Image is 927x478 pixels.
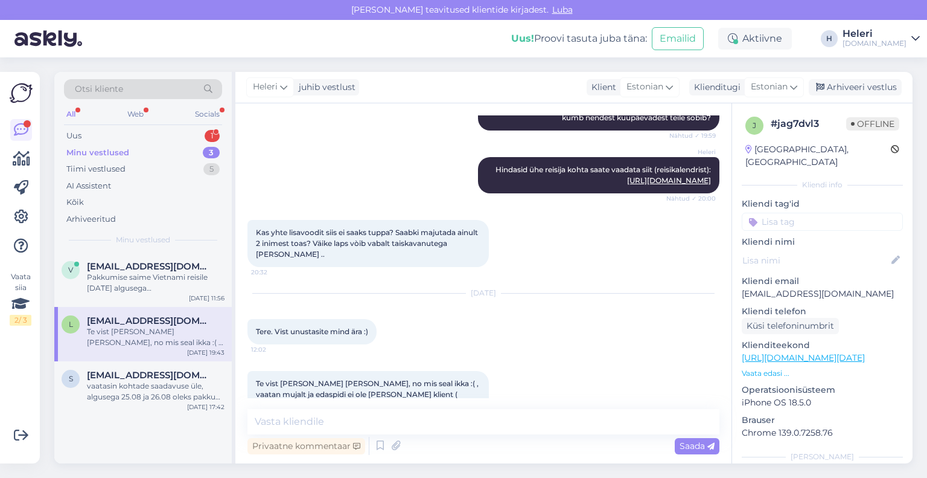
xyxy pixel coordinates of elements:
div: [DATE] [247,288,719,299]
a: [URL][DOMAIN_NAME][DATE] [742,352,865,363]
span: s [69,374,73,383]
p: Brauser [742,414,903,427]
div: 3 [203,147,220,159]
div: Arhiveeritud [66,213,116,225]
span: Heleri [671,147,716,157]
button: Emailid [652,27,704,50]
div: [PERSON_NAME] [742,451,903,462]
div: Te vist [PERSON_NAME] [PERSON_NAME], no mis seal ikka :( , vaatan mujalt ja edaspidi ei ole [PERS... [87,326,225,348]
div: Klienditugi [689,81,741,94]
p: Klienditeekond [742,339,903,352]
span: Nähtud ✓ 20:00 [666,194,716,203]
b: Uus! [511,33,534,44]
div: Kõik [66,196,84,208]
input: Lisa tag [742,213,903,231]
p: Kliendi telefon [742,305,903,318]
img: Askly Logo [10,82,33,105]
div: Minu vestlused [66,147,129,159]
div: Socials [193,106,222,122]
div: Web [125,106,146,122]
div: [DATE] 11:56 [189,294,225,303]
span: Te vist [PERSON_NAME] [PERSON_NAME], no mis seal ikka :( , vaatan mujalt ja edaspidi ei ole [PERS... [256,379,480,410]
div: 5 [203,163,220,175]
a: [URL][DOMAIN_NAME] [627,176,711,185]
span: j [753,121,756,130]
div: Vaata siia [10,271,31,326]
input: Lisa nimi [742,254,889,267]
div: Pakkumise saime Vietnami reisile [DATE] algusega [GEOGRAPHIC_DATA] hotelli [GEOGRAPHIC_DATA][PERS... [87,272,225,294]
div: [DOMAIN_NAME] [843,39,906,48]
p: Vaata edasi ... [742,368,903,379]
div: [DATE] 19:43 [187,348,225,357]
div: Klient [587,81,616,94]
p: Kliendi tag'id [742,198,903,210]
span: 12:02 [251,345,296,354]
div: Küsi telefoninumbrit [742,318,839,334]
div: Arhiveeri vestlus [809,79,902,95]
div: Kliendi info [742,179,903,190]
span: Kas yhte lisavoodit siis ei saaks tuppa? Saabki majutada ainult 2 inimest toas? Väike laps vòib v... [256,228,480,259]
div: 2 / 3 [10,315,31,326]
div: Heleri [843,29,906,39]
span: Offline [846,117,899,131]
span: Saada [680,441,715,451]
div: juhib vestlust [294,81,355,94]
span: Hindasid ühe reisija kohta saate vaadata siit (reisikalendrist): [495,165,711,185]
div: All [64,106,78,122]
div: [GEOGRAPHIC_DATA], [GEOGRAPHIC_DATA] [745,143,891,169]
span: Heleri [253,80,278,94]
span: l [69,320,73,329]
div: H [821,30,838,47]
span: 20:32 [251,268,296,277]
div: Uus [66,130,81,142]
span: v [68,265,73,274]
span: Estonian [751,80,788,94]
a: Heleri[DOMAIN_NAME] [843,29,920,48]
div: Proovi tasuta juba täna: [511,31,647,46]
p: Kliendi email [742,275,903,288]
div: vaatasin kohtade saadavuse üle, algusega 25.08 ja 26.08 oleks pakkuda 3 [PERSON_NAME] reise, pike... [87,381,225,402]
span: Nähtud ✓ 19:59 [669,131,716,140]
span: luik.eeri@hotmail.com [87,315,212,326]
div: Aktiivne [718,28,792,50]
p: [EMAIL_ADDRESS][DOMAIN_NAME] [742,288,903,300]
p: Chrome 139.0.7258.76 [742,427,903,439]
p: Kliendi nimi [742,236,903,248]
span: Luba [549,4,576,15]
span: Estonian [626,80,663,94]
span: Otsi kliente [75,83,123,95]
div: AI Assistent [66,180,111,192]
div: # jag7dvl3 [771,117,846,131]
span: Tere. Vist unustasite mind ära :) [256,327,368,336]
span: Minu vestlused [116,234,170,245]
div: Privaatne kommentaar [247,438,365,454]
span: viilveer@gmail.com [87,261,212,272]
p: iPhone OS 18.5.0 [742,396,903,409]
div: [DATE] 17:42 [187,402,225,412]
span: saarem@sr.ee [87,370,212,381]
div: Tiimi vestlused [66,163,126,175]
p: Operatsioonisüsteem [742,384,903,396]
div: 1 [205,130,220,142]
